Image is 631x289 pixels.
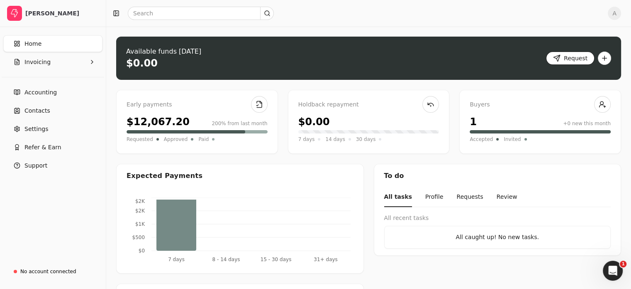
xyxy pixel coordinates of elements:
[603,261,623,281] iframe: Intercom live chat
[298,135,315,143] span: 7 days
[470,135,493,143] span: Accepted
[24,161,47,170] span: Support
[391,233,604,242] div: All caught up! No new tasks.
[24,125,48,133] span: Settings
[128,7,274,20] input: Search
[470,100,611,109] div: Buyers
[3,121,102,137] a: Settings
[127,171,202,181] div: Expected Payments
[135,198,145,204] tspan: $2K
[3,84,102,101] a: Accounting
[504,135,521,143] span: Invited
[563,120,611,127] div: +0 new this month
[3,264,102,279] a: No account connected
[314,257,337,262] tspan: 31+ days
[620,261,626,267] span: 1
[356,135,375,143] span: 30 days
[608,7,621,20] button: A
[546,52,594,65] button: Request
[3,102,102,119] a: Contacts
[24,40,41,48] span: Home
[212,257,240,262] tspan: 8 - 14 days
[3,157,102,174] button: Support
[135,221,145,227] tspan: $1K
[3,139,102,156] button: Refer & Earn
[384,188,412,207] button: All tasks
[126,47,201,57] div: Available funds [DATE]
[139,248,145,254] tspan: $0
[127,114,190,129] div: $12,067.20
[127,135,153,143] span: Requested
[3,35,102,52] a: Home
[168,257,185,262] tspan: 7 days
[298,100,439,109] div: Holdback repayment
[24,88,57,97] span: Accounting
[126,57,158,70] div: $0.00
[135,208,145,214] tspan: $2K
[497,188,517,207] button: Review
[164,135,188,143] span: Approved
[298,114,330,129] div: $0.00
[456,188,483,207] button: Requests
[20,268,76,275] div: No account connected
[198,135,209,143] span: Paid
[132,235,145,240] tspan: $500
[24,143,61,152] span: Refer & Earn
[212,120,267,127] div: 200% from last month
[24,106,50,115] span: Contacts
[325,135,345,143] span: 14 days
[261,257,292,262] tspan: 15 - 30 days
[470,114,477,129] div: 1
[24,58,51,67] span: Invoicing
[3,54,102,70] button: Invoicing
[127,100,268,109] div: Early payments
[384,214,611,222] div: All recent tasks
[425,188,443,207] button: Profile
[25,9,99,17] div: [PERSON_NAME]
[374,164,621,188] div: To do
